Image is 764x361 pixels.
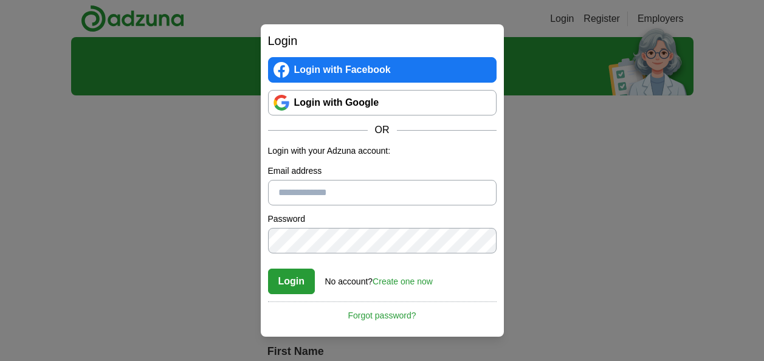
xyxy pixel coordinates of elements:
[368,123,397,137] span: OR
[268,269,315,294] button: Login
[325,268,433,288] div: No account?
[268,301,497,322] a: Forgot password?
[268,57,497,83] a: Login with Facebook
[268,145,497,157] p: Login with your Adzuna account:
[373,277,433,286] a: Create one now
[268,213,497,225] label: Password
[268,90,497,115] a: Login with Google
[268,165,497,177] label: Email address
[268,32,497,50] h2: Login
